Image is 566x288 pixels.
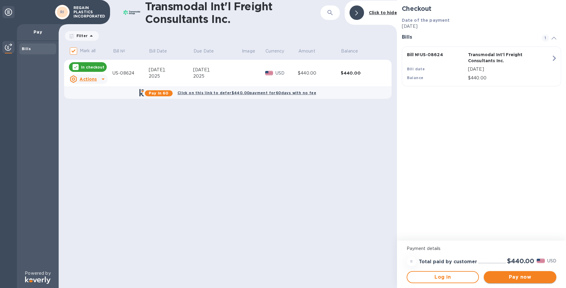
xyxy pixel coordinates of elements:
button: Pay now [484,271,556,283]
b: Click to hide [369,10,397,15]
span: Pay now [489,274,551,281]
img: USD [265,71,273,75]
p: Payment details [407,245,556,252]
p: Filter [74,33,88,38]
div: 2025 [149,73,193,79]
div: [DATE], [149,67,193,73]
p: Due Date [194,48,214,54]
div: $440.00 [298,70,340,76]
p: REGAIN PLASTICS INCORPORATED [73,6,104,18]
div: US-08624 [112,70,149,76]
p: Powered by [25,270,50,277]
b: Bills [22,46,31,51]
h3: Bills [402,34,535,40]
p: Pay [22,29,54,35]
button: Bill №US-08624Transmodal Int'l Freight Consultants Inc.Bill date[DATE]Balance$440.00 [402,46,561,86]
button: Log in [407,271,479,283]
span: Log in [412,274,474,281]
img: Logo [25,277,50,284]
p: Currency [265,48,284,54]
p: USD [275,70,298,76]
p: Bill № [113,48,125,54]
span: Balance [341,48,366,54]
div: = [407,257,416,266]
p: Balance [341,48,358,54]
b: RI [60,10,64,14]
p: Amount [298,48,315,54]
b: Bill date [407,67,425,71]
p: Image [242,48,255,54]
span: Due Date [194,48,222,54]
h2: $440.00 [507,257,534,265]
div: 2025 [193,73,242,79]
p: Mark all [80,48,96,54]
b: Date of the payment [402,18,450,23]
div: $440.00 [341,70,384,76]
h3: Total paid by customer [419,259,477,265]
span: 1 [542,34,549,42]
b: Pay in 60 [149,91,168,95]
p: In checkout [81,65,104,70]
u: Actions [80,77,97,82]
b: Click on this link to defer $440.00 payment for 60 days with no fee [177,91,316,95]
p: Bill № US-08624 [407,52,466,58]
p: [DATE] [468,66,551,72]
img: USD [537,259,545,263]
h2: Checkout [402,5,561,12]
div: [DATE], [193,67,242,73]
p: Bill Date [149,48,167,54]
b: Balance [407,75,424,80]
span: Bill Date [149,48,175,54]
p: Transmodal Int'l Freight Consultants Inc. [468,52,527,64]
p: $440.00 [468,75,551,81]
p: [DATE] [402,23,561,30]
span: Bill № [113,48,133,54]
p: USD [547,258,556,264]
span: Amount [298,48,323,54]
